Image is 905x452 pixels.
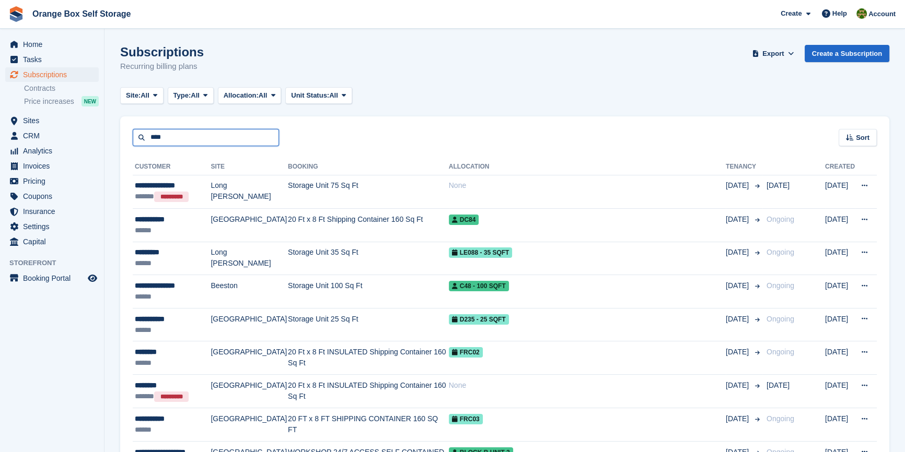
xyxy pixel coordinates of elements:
span: All [141,90,149,101]
span: [DATE] [767,381,790,389]
td: Storage Unit 25 Sq Ft [288,308,449,341]
span: Storefront [9,258,104,268]
span: Ongoing [767,215,794,223]
span: Account [868,9,896,19]
a: Contracts [24,84,99,93]
a: Price increases NEW [24,96,99,107]
span: Invoices [23,159,86,173]
span: All [191,90,200,101]
span: All [329,90,338,101]
span: Tasks [23,52,86,67]
a: menu [5,234,99,249]
span: Home [23,37,86,52]
span: Ongoing [767,248,794,256]
th: Site [211,159,288,175]
span: Booking Portal [23,271,86,286]
span: Coupons [23,189,86,204]
button: Allocation: All [218,87,282,104]
span: Sort [856,133,869,143]
td: Beeston [211,275,288,308]
span: Capital [23,234,86,249]
button: Export [750,45,796,62]
a: Preview store [86,272,99,284]
td: [DATE] [825,308,855,341]
a: menu [5,189,99,204]
div: None [449,180,726,191]
td: 20 Ft x 8 Ft Shipping Container 160 Sq Ft [288,209,449,242]
span: Ongoing [767,315,794,323]
button: Unit Status: All [285,87,352,104]
span: All [259,90,268,101]
span: Unit Status: [291,90,329,101]
span: LE088 - 35 SQFT [449,247,513,258]
a: menu [5,67,99,82]
span: CRM [23,128,86,143]
span: FRC03 [449,414,483,424]
td: [DATE] [825,242,855,275]
td: [DATE] [825,341,855,375]
span: [DATE] [726,380,751,391]
a: menu [5,37,99,52]
a: menu [5,174,99,188]
span: [DATE] [726,180,751,191]
span: Subscriptions [23,67,86,82]
a: menu [5,219,99,234]
h1: Subscriptions [120,45,204,59]
span: [DATE] [726,247,751,258]
th: Allocation [449,159,726,175]
td: 20 Ft x 8 Ft INSULATED Shipping Container 160 Sq Ft [288,341,449,375]
span: Pricing [23,174,86,188]
div: None [449,380,726,391]
a: Orange Box Self Storage [28,5,135,22]
span: [DATE] [726,280,751,291]
a: menu [5,144,99,158]
td: 20 FT x 8 FT SHIPPING CONTAINER 160 SQ FT [288,408,449,442]
a: menu [5,52,99,67]
span: Type: [173,90,191,101]
a: menu [5,204,99,219]
img: stora-icon-8386f47178a22dfd0bd8f6a31ec36ba5ce8667c1dd55bd0f319d3a0aa187defe.svg [8,6,24,22]
a: menu [5,159,99,173]
td: Storage Unit 100 Sq Ft [288,275,449,308]
span: C48 - 100 SQFT [449,281,509,291]
img: SARAH T [856,8,867,19]
span: FRC02 [449,347,483,358]
span: Sites [23,113,86,128]
th: Created [825,159,855,175]
span: [DATE] [767,181,790,189]
span: [DATE] [726,314,751,325]
td: [DATE] [825,209,855,242]
td: [GEOGRAPHIC_DATA] [211,374,288,408]
span: Ongoing [767,348,794,356]
span: Analytics [23,144,86,158]
td: Long [PERSON_NAME] [211,175,288,208]
td: Long [PERSON_NAME] [211,242,288,275]
td: [DATE] [825,275,855,308]
td: Storage Unit 75 Sq Ft [288,175,449,208]
th: Booking [288,159,449,175]
span: Export [762,49,784,59]
span: [DATE] [726,214,751,225]
td: 20 Ft x 8 Ft INSULATED Shipping Container 160 Sq Ft [288,374,449,408]
span: [DATE] [726,347,751,358]
a: menu [5,271,99,286]
span: Ongoing [767,414,794,423]
td: [DATE] [825,374,855,408]
span: Insurance [23,204,86,219]
button: Site: All [120,87,164,104]
a: menu [5,113,99,128]
a: Create a Subscription [805,45,889,62]
span: Allocation: [224,90,259,101]
td: [DATE] [825,408,855,442]
span: D235 - 25 SQFT [449,314,509,325]
button: Type: All [168,87,214,104]
span: Help [832,8,847,19]
td: [GEOGRAPHIC_DATA] [211,209,288,242]
td: [GEOGRAPHIC_DATA] [211,408,288,442]
span: [DATE] [726,413,751,424]
span: Ongoing [767,281,794,290]
td: Storage Unit 35 Sq Ft [288,242,449,275]
th: Tenancy [726,159,762,175]
div: NEW [82,96,99,106]
span: DC84 [449,215,479,225]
